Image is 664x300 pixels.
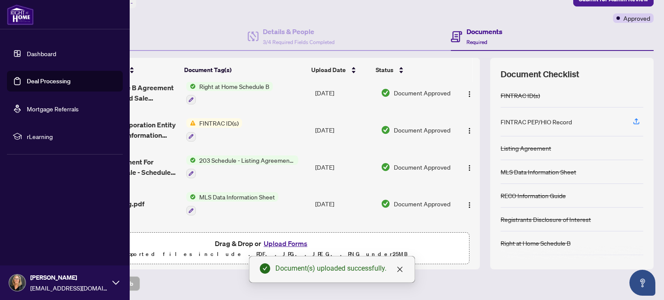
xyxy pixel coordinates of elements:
span: Upload Date [311,65,346,75]
span: [EMAIL_ADDRESS][DOMAIN_NAME] [30,283,108,293]
div: RECO Information Guide [501,191,566,200]
button: Upload Forms [261,238,310,249]
img: Document Status [381,162,390,172]
img: Status Icon [186,155,196,165]
span: Drag & Drop orUpload FormsSupported files include .PDF, .JPG, .JPEG, .PNG under25MB [56,233,469,265]
span: Drag & Drop or [215,238,310,249]
img: Document Status [381,199,390,208]
th: (11) File Name [79,58,181,82]
span: rLearning [27,132,117,141]
td: [DATE] [312,75,377,112]
span: Required [466,39,487,45]
button: Logo [463,86,476,100]
p: Supported files include .PDF, .JPG, .JPEG, .PNG under 25 MB [61,249,464,259]
img: Document Status [381,125,390,135]
span: Listing Agreement For Commercial Sale - Schedule A.pdf [83,157,179,177]
img: Logo [466,127,473,134]
img: Logo [466,164,473,171]
span: MLS Data Information Sheet [196,192,278,202]
span: 505 - Schedule B Agreement of Purchase and Sale Commercial.pdf [83,82,179,103]
img: Status Icon [186,118,196,128]
span: 203 Schedule - Listing Agreement Authority to Offer for Sale [196,155,298,165]
div: Registrants Disclosure of Interest [501,215,591,224]
h4: Details & People [263,26,335,37]
span: FINTRAC - Corporation Entity Identification Information Record - CREA.pdf [83,120,179,140]
a: Close [395,265,405,274]
span: Document Approved [394,162,450,172]
img: Status Icon [186,82,196,91]
div: MLS Data Information Sheet [501,167,576,177]
span: close [396,266,403,273]
th: Upload Date [308,58,372,82]
td: [DATE] [312,111,377,148]
span: check-circle [260,263,270,274]
img: Logo [466,202,473,208]
span: Status [376,65,393,75]
button: Logo [463,160,476,174]
span: Document Checklist [501,68,579,80]
td: [DATE] [312,185,377,222]
span: Approved [623,13,650,23]
th: Document Tag(s) [181,58,308,82]
td: [DATE] [312,222,377,259]
span: [PERSON_NAME] [30,273,108,282]
img: Logo [466,91,473,98]
span: Document Approved [394,88,450,98]
button: Open asap [629,270,655,296]
span: 3/4 Required Fields Completed [263,39,335,45]
img: Document Status [381,88,390,98]
button: Logo [463,123,476,137]
div: FINTRAC ID(s) [501,91,540,100]
button: Status IconFINTRAC ID(s) [186,118,242,142]
span: Right at Home Schedule B [196,82,273,91]
img: logo [7,4,34,25]
div: Document(s) uploaded successfully. [275,263,404,274]
div: Right at Home Schedule B [501,238,571,248]
button: Status IconRight at Home Schedule B [186,82,273,105]
td: [DATE] [312,148,377,186]
a: Mortgage Referrals [27,105,79,113]
img: Status Icon [186,192,196,202]
span: Document Approved [394,199,450,208]
h4: Documents [466,26,502,37]
a: Deal Processing [27,77,70,85]
button: Status IconMLS Data Information Sheet [186,192,278,215]
span: FINTRAC ID(s) [196,118,242,128]
div: FINTRAC PEP/HIO Record [501,117,572,126]
button: Logo [463,197,476,211]
span: Document Approved [394,125,450,135]
th: Status [372,58,451,82]
a: Dashboard [27,50,56,57]
img: Profile Icon [9,275,26,291]
div: Listing Agreement [501,143,551,153]
button: Status Icon203 Schedule - Listing Agreement Authority to Offer for Sale [186,155,298,179]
